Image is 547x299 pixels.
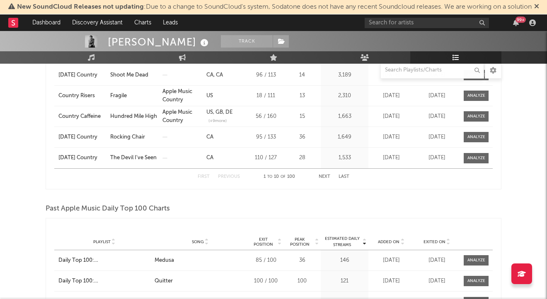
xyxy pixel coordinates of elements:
[250,277,281,285] div: 100 / 100
[286,237,314,247] span: Peak Position
[319,175,330,179] button: Next
[323,277,366,285] div: 121
[267,175,272,179] span: to
[58,133,106,141] a: [DATE] Country
[108,35,211,49] div: [PERSON_NAME]
[162,89,192,103] a: Apple Music Country
[286,277,319,285] div: 100
[110,154,158,162] a: The Devil I've Seen
[286,92,319,100] div: 13
[370,154,412,162] div: [DATE]
[208,118,227,124] span: (+ 9 more)
[416,92,457,100] div: [DATE]
[286,133,319,141] div: 36
[128,14,157,31] a: Charts
[286,112,319,121] div: 15
[380,62,484,79] input: Search Playlists/Charts
[286,154,319,162] div: 28
[110,71,158,79] a: Shoot Me Dead
[58,256,150,265] a: Daily Top 100: [GEOGRAPHIC_DATA]
[58,92,106,100] a: Country Risers
[93,239,111,244] span: Playlist
[365,18,489,28] input: Search for artists
[192,239,204,244] span: Song
[110,133,158,141] a: Rocking Chair
[27,14,66,31] a: Dashboard
[370,112,412,121] div: [DATE]
[213,110,223,115] a: GB
[534,4,539,10] span: Dismiss
[213,72,223,78] a: CA
[206,72,213,78] a: CA
[323,71,366,79] div: 3,189
[323,133,366,141] div: 1,649
[162,110,192,123] a: Apple Music Country
[206,110,213,115] a: US
[323,92,366,100] div: 2,310
[250,237,276,247] span: Exit Position
[206,134,213,140] a: CA
[46,204,170,214] span: Past Apple Music Daily Top 100 Charts
[250,256,281,265] div: 85 / 100
[516,17,526,23] div: 99 +
[370,71,412,79] div: [DATE]
[250,112,281,121] div: 56 / 160
[206,93,213,98] a: US
[155,277,247,285] a: Quitter
[250,154,281,162] div: 110 / 127
[223,110,232,115] a: DE
[155,256,247,265] a: Medusa
[218,175,240,179] button: Previous
[323,112,366,121] div: 1,663
[416,256,457,265] div: [DATE]
[416,277,457,285] div: [DATE]
[323,154,366,162] div: 1,533
[257,172,302,182] div: 1 10 100
[58,71,106,79] a: [DATE] Country
[58,112,106,121] a: Country Caffeine
[110,92,158,100] a: Fragile
[58,154,106,162] a: [DATE] Country
[157,14,184,31] a: Leads
[110,112,158,121] a: Hundred Mile High
[250,92,281,100] div: 18 / 111
[58,277,150,285] a: Daily Top 100: [GEOGRAPHIC_DATA]
[416,112,457,121] div: [DATE]
[370,256,412,265] div: [DATE]
[17,4,144,10] span: New SoundCloud Releases not updating
[17,4,532,10] span: : Due to a change to SoundCloud's system, Sodatone does not have any recent Soundcloud releases. ...
[370,92,412,100] div: [DATE]
[416,133,457,141] div: [DATE]
[221,35,273,48] button: Track
[286,256,319,265] div: 36
[323,256,366,265] div: 146
[370,133,412,141] div: [DATE]
[250,71,281,79] div: 96 / 113
[198,175,210,179] button: First
[206,155,213,160] a: CA
[286,71,319,79] div: 14
[370,277,412,285] div: [DATE]
[323,236,361,248] span: Estimated Daily Streams
[424,239,445,244] span: Exited On
[378,239,399,244] span: Added On
[250,133,281,141] div: 95 / 133
[513,19,519,26] button: 99+
[339,175,349,179] button: Last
